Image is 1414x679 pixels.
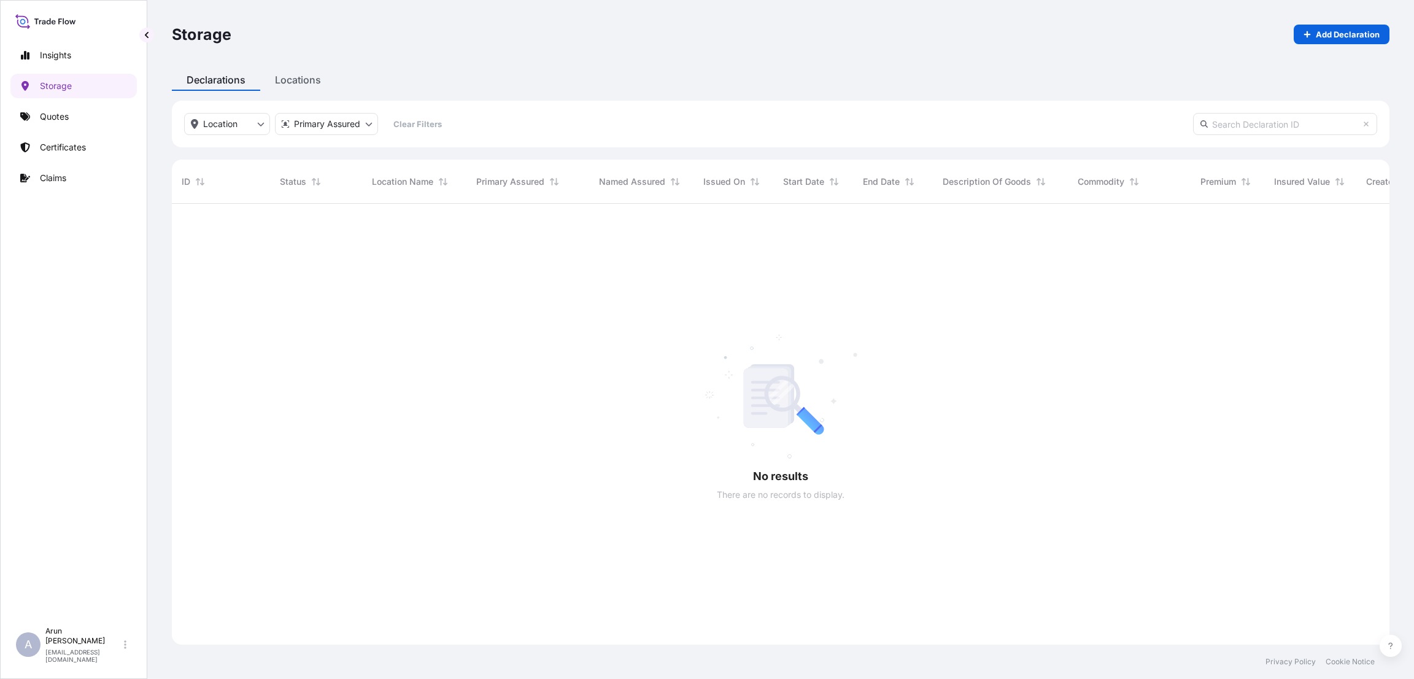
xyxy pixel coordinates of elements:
a: Cookie Notice [1326,657,1375,667]
p: [EMAIL_ADDRESS][DOMAIN_NAME] [45,648,122,663]
p: Primary Assured [294,118,360,130]
p: Clear Filters [393,118,442,130]
span: Created On [1366,176,1413,188]
p: Quotes [40,111,69,123]
span: Insured Value [1274,176,1330,188]
button: Sort [309,174,323,189]
a: Storage [10,74,137,98]
div: Locations [260,69,336,91]
p: Certificates [40,141,86,153]
span: Start Date [783,176,824,188]
button: location Filter options [184,113,270,135]
span: Location Name [372,176,433,188]
button: Sort [1332,174,1347,189]
button: Sort [547,174,562,189]
p: Add Declaration [1316,28,1380,41]
button: Clear Filters [383,114,452,134]
span: Issued On [703,176,745,188]
a: Claims [10,166,137,190]
span: Description of Goods [943,176,1031,188]
p: Arun [PERSON_NAME] [45,626,122,646]
div: Declarations [172,69,260,91]
p: Location [203,118,238,130]
input: Search Declaration ID [1193,113,1377,135]
button: Sort [748,174,762,189]
a: Add Declaration [1294,25,1389,44]
span: Commodity [1078,176,1124,188]
span: Status [280,176,306,188]
p: Claims [40,172,66,184]
span: Premium [1200,176,1236,188]
span: Named Assured [599,176,665,188]
a: Certificates [10,135,137,160]
a: Insights [10,43,137,68]
button: Sort [1238,174,1253,189]
a: Quotes [10,104,137,129]
span: Primary Assured [476,176,544,188]
span: ID [182,176,190,188]
button: Sort [193,174,207,189]
p: Storage [172,25,231,44]
button: distributor Filter options [275,113,378,135]
span: End Date [863,176,900,188]
p: Insights [40,49,71,61]
button: Sort [827,174,841,189]
p: Storage [40,80,72,92]
span: A [25,638,32,651]
button: Sort [902,174,917,189]
a: Privacy Policy [1265,657,1316,667]
button: Sort [1127,174,1142,189]
button: Sort [436,174,450,189]
button: Sort [668,174,682,189]
button: Sort [1033,174,1048,189]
